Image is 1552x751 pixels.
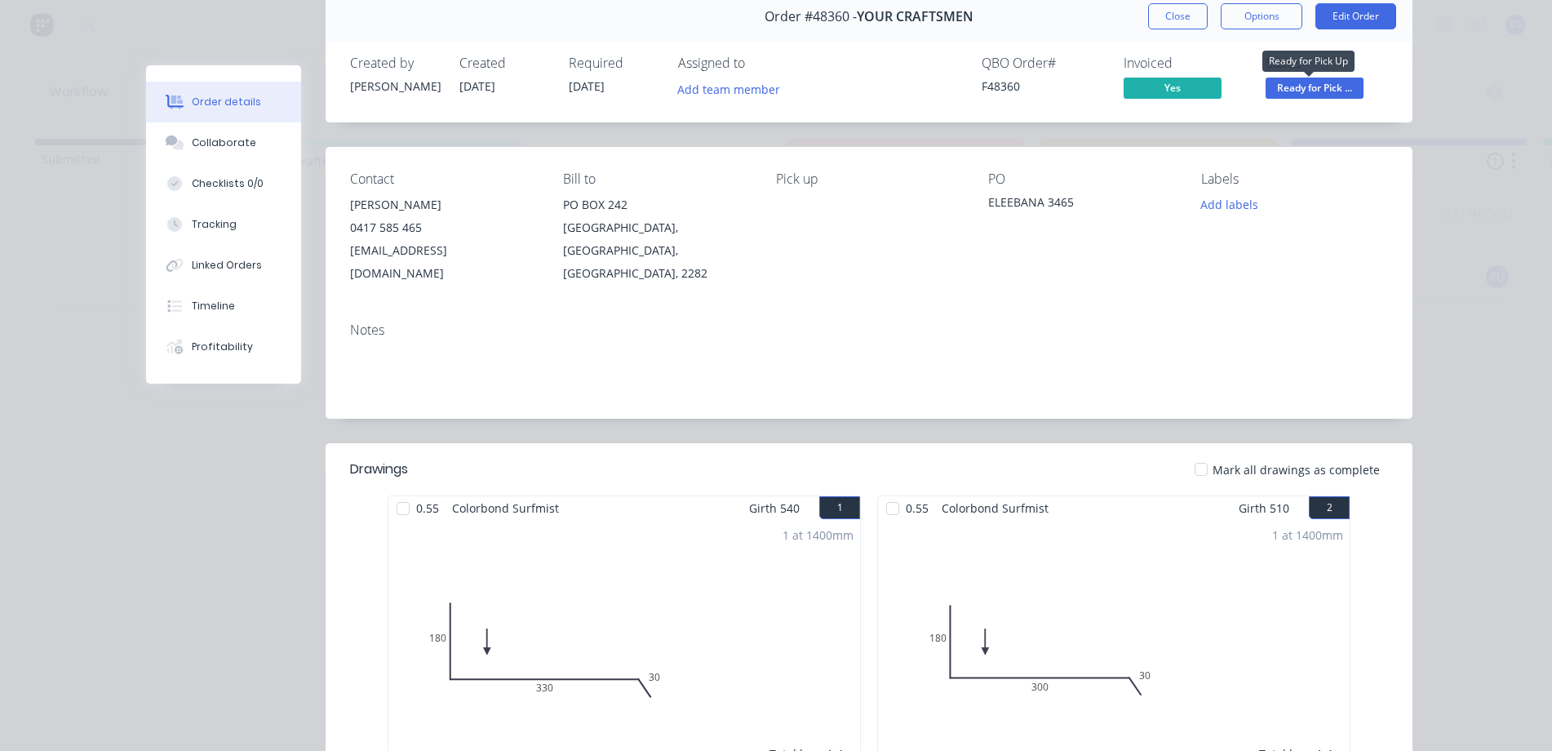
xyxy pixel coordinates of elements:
div: ELEEBANA 3465 [988,193,1175,216]
button: Collaborate [146,122,301,163]
span: Yes [1124,78,1222,98]
div: Labels [1201,171,1388,187]
button: Close [1148,3,1208,29]
span: Ready for Pick ... [1266,78,1364,98]
div: PO BOX 242 [563,193,750,216]
div: Required [569,56,658,71]
button: Ready for Pick ... [1266,78,1364,102]
div: Created [459,56,549,71]
div: Assigned to [678,56,841,71]
span: [DATE] [569,78,605,94]
div: Invoiced [1124,56,1246,71]
div: F48360 [982,78,1104,95]
div: Contact [350,171,537,187]
span: Order #48360 - [765,9,857,24]
button: 1 [819,496,860,519]
button: Profitability [146,327,301,367]
button: Timeline [146,286,301,327]
span: Colorbond Surfmist [935,496,1055,520]
button: Add labels [1192,193,1267,216]
div: Ready for Pick Up [1262,51,1355,72]
div: Tracking [192,217,237,232]
div: Timeline [192,299,235,313]
span: Mark all drawings as complete [1213,461,1380,478]
div: [GEOGRAPHIC_DATA], [GEOGRAPHIC_DATA], [GEOGRAPHIC_DATA], 2282 [563,216,750,285]
div: [PERSON_NAME]0417 585 465[EMAIL_ADDRESS][DOMAIN_NAME] [350,193,537,285]
span: [DATE] [459,78,495,94]
div: Profitability [192,340,253,354]
div: Collaborate [192,136,256,150]
button: Edit Order [1315,3,1396,29]
div: Created by [350,56,440,71]
div: Bill to [563,171,750,187]
div: 1 at 1400mm [1272,527,1343,544]
button: Options [1221,3,1302,29]
div: 0417 585 465 [350,216,537,239]
button: 2 [1309,496,1350,519]
div: Order details [192,95,261,109]
div: QBO Order # [982,56,1104,71]
div: PO BOX 242[GEOGRAPHIC_DATA], [GEOGRAPHIC_DATA], [GEOGRAPHIC_DATA], 2282 [563,193,750,285]
span: YOUR CRAFTSMEN [857,9,973,24]
div: [PERSON_NAME] [350,78,440,95]
div: PO [988,171,1175,187]
span: Girth 540 [749,496,800,520]
button: Checklists 0/0 [146,163,301,204]
div: Drawings [350,460,408,479]
span: Girth 510 [1239,496,1289,520]
div: 1 at 1400mm [783,527,854,544]
div: [EMAIL_ADDRESS][DOMAIN_NAME] [350,239,537,285]
button: Add team member [669,78,789,100]
span: 0.55 [410,496,446,520]
div: Linked Orders [192,258,262,273]
button: Tracking [146,204,301,245]
div: Pick up [776,171,963,187]
button: Add team member [678,78,789,100]
button: Linked Orders [146,245,301,286]
span: 0.55 [899,496,935,520]
div: Notes [350,322,1388,338]
div: [PERSON_NAME] [350,193,537,216]
span: Colorbond Surfmist [446,496,565,520]
div: Checklists 0/0 [192,176,264,191]
button: Order details [146,82,301,122]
